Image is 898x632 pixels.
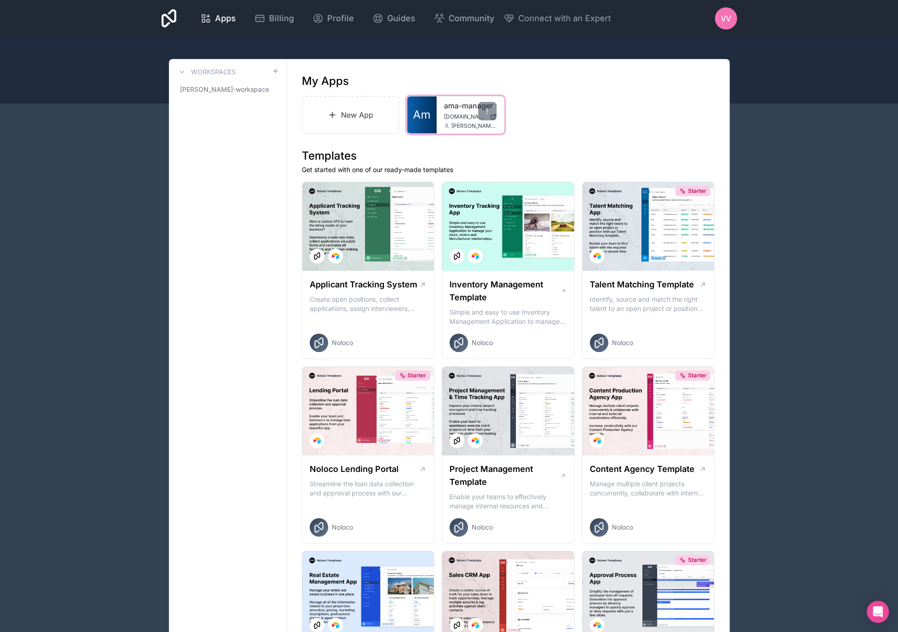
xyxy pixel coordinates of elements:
[590,479,707,498] p: Manage multiple client projects concurrently, collaborate with internal and external stakeholders...
[332,621,339,629] img: Airtable Logo
[449,278,560,304] h1: Inventory Management Template
[688,372,706,379] span: Starter
[444,100,497,111] a: ama-manager
[593,252,601,260] img: Airtable Logo
[332,252,339,260] img: Airtable Logo
[269,12,294,25] span: Billing
[313,437,321,444] img: Airtable Logo
[688,187,706,195] span: Starter
[310,295,427,313] p: Create open positions, collect applications, assign interviewers, centralise candidate feedback a...
[472,523,493,532] span: Noloco
[305,8,361,29] a: Profile
[191,67,236,77] h3: Workspaces
[387,12,415,25] span: Guides
[518,12,611,25] span: Connect with an Expert
[332,338,353,347] span: Noloco
[180,85,269,94] span: [PERSON_NAME]-workspace
[302,74,349,89] h1: My Apps
[449,12,494,25] span: Community
[426,8,502,29] a: Community
[310,463,399,476] h1: Noloco Lending Portal
[302,165,715,174] p: Get started with one of our ready-made templates
[503,12,611,25] button: Connect with an Expert
[593,621,601,629] img: Airtable Logo
[867,601,889,623] div: Open Intercom Messenger
[332,523,353,532] span: Noloco
[449,463,560,489] h1: Project Management Template
[365,8,423,29] a: Guides
[593,437,601,444] img: Airtable Logo
[449,492,567,511] p: Enable your teams to effectively manage internal resources and execute client projects on time.
[444,113,486,120] span: [DOMAIN_NAME]
[472,252,479,260] img: Airtable Logo
[472,338,493,347] span: Noloco
[590,463,694,476] h1: Content Agency Template
[310,479,427,498] p: Streamline the loan data collection and approval process with our Lending Portal template.
[612,523,633,532] span: Noloco
[721,13,731,24] span: VV
[176,81,279,98] a: [PERSON_NAME]-workspace
[247,8,301,29] a: Billing
[215,12,236,25] span: Apps
[413,107,431,122] span: Am
[302,149,715,163] h1: Templates
[407,96,437,133] a: Am
[472,621,479,629] img: Airtable Logo
[449,308,567,326] p: Simple and easy to use Inventory Management Application to manage your stock, orders and Manufact...
[193,8,243,29] a: Apps
[407,372,426,379] span: Starter
[327,12,354,25] span: Profile
[176,66,236,78] a: Workspaces
[451,122,497,130] span: [PERSON_NAME][EMAIL_ADDRESS][DOMAIN_NAME]
[612,338,633,347] span: Noloco
[688,556,706,564] span: Starter
[302,96,400,134] a: New App
[590,278,694,291] h1: Talent Matching Template
[444,113,497,120] a: [DOMAIN_NAME]
[590,295,707,313] p: Identify, source and match the right talent to an open project or position with our Talent Matchi...
[310,278,417,291] h1: Applicant Tracking System
[472,437,479,444] img: Airtable Logo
